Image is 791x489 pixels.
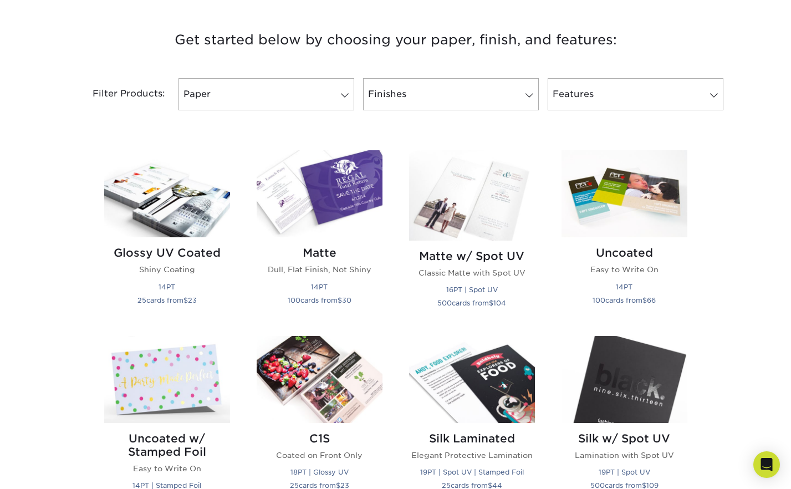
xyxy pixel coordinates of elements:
h2: Matte [257,246,382,259]
small: 14PT [311,283,328,291]
small: 14PT [616,283,632,291]
h2: Matte w/ Spot UV [409,249,535,263]
div: Open Intercom Messenger [753,451,780,478]
span: $ [183,296,188,304]
a: Matte Postcards Matte Dull, Flat Finish, Not Shiny 14PT 100cards from$30 [257,150,382,323]
small: 14PT [159,283,175,291]
h3: Get started below by choosing your paper, finish, and features: [72,15,720,65]
span: 25 [137,296,146,304]
small: cards from [437,299,506,307]
a: Features [548,78,723,110]
a: Paper [178,78,354,110]
img: Glossy UV Coated Postcards [104,150,230,237]
p: Shiny Coating [104,264,230,275]
a: Matte w/ Spot UV Postcards Matte w/ Spot UV Classic Matte with Spot UV 16PT | Spot UV 500cards fr... [409,150,535,323]
p: Classic Matte with Spot UV [409,267,535,278]
span: 66 [647,296,656,304]
h2: Uncoated [562,246,687,259]
small: 19PT | Spot UV | Stamped Foil [420,468,524,476]
img: Matte Postcards [257,150,382,237]
img: C1S Postcards [257,336,382,423]
small: 16PT | Spot UV [446,286,498,294]
span: $ [489,299,493,307]
span: 500 [437,299,452,307]
h2: Silk w/ Spot UV [562,432,687,445]
span: 104 [493,299,506,307]
small: cards from [593,296,656,304]
img: Uncoated w/ Stamped Foil Postcards [104,336,230,423]
small: cards from [288,296,351,304]
p: Dull, Flat Finish, Not Shiny [257,264,382,275]
span: 100 [593,296,605,304]
img: Matte w/ Spot UV Postcards [409,150,535,240]
small: 18PT | Glossy UV [290,468,349,476]
p: Elegant Protective Lamination [409,450,535,461]
img: Uncoated Postcards [562,150,687,237]
a: Uncoated Postcards Uncoated Easy to Write On 14PT 100cards from$66 [562,150,687,323]
span: 30 [342,296,351,304]
h2: Uncoated w/ Stamped Foil [104,432,230,459]
a: Finishes [363,78,539,110]
a: Glossy UV Coated Postcards Glossy UV Coated Shiny Coating 14PT 25cards from$23 [104,150,230,323]
img: Silk w/ Spot UV Postcards [562,336,687,423]
span: 23 [188,296,197,304]
p: Easy to Write On [104,463,230,474]
div: Filter Products: [63,78,174,110]
h2: Silk Laminated [409,432,535,445]
h2: Glossy UV Coated [104,246,230,259]
img: Silk Laminated Postcards [409,336,535,423]
small: cards from [137,296,197,304]
p: Easy to Write On [562,264,687,275]
p: Lamination with Spot UV [562,450,687,461]
p: Coated on Front Only [257,450,382,461]
small: 19PT | Spot UV [599,468,650,476]
span: $ [338,296,342,304]
span: $ [642,296,647,304]
span: 100 [288,296,300,304]
h2: C1S [257,432,382,445]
